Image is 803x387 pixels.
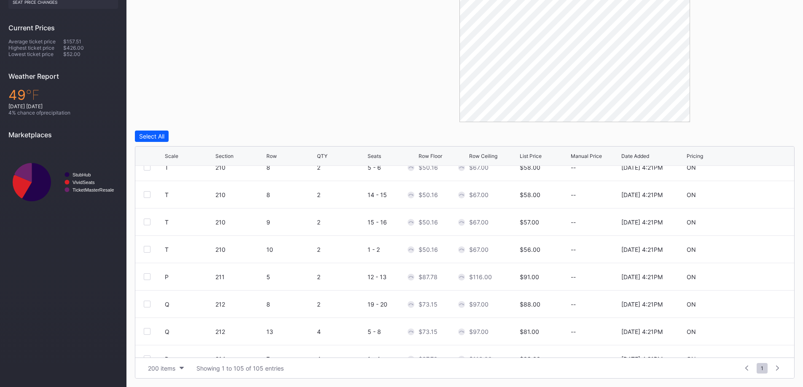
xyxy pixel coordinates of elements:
div: 19 - 20 [368,301,416,308]
div: 214 [215,355,264,363]
div: ON [687,273,696,280]
div: P [165,273,169,280]
div: T [165,191,169,198]
div: -- [571,191,619,198]
div: $67.00 [469,191,489,198]
div: 5 - 6 [368,164,416,171]
div: $97.00 [469,328,489,335]
div: 1 - 4 [368,355,416,363]
div: 12 - 13 [368,273,416,280]
div: ON [687,328,696,335]
div: $157.51 [63,38,118,45]
div: 2 [317,246,365,253]
div: Average ticket price [8,38,63,45]
div: [DATE] [DATE] [8,103,118,109]
div: 210 [215,191,264,198]
div: 14 - 15 [368,191,416,198]
div: $58.00 [520,164,540,171]
div: $50.16 [419,191,438,198]
div: $50.16 [419,246,438,253]
div: -- [571,355,619,363]
div: 212 [215,328,264,335]
div: $81.00 [520,328,539,335]
div: 4 % chance of precipitation [8,109,118,116]
div: 4 [317,328,365,335]
div: $50.16 [419,164,438,171]
svg: Chart title [8,145,118,219]
div: Select All [139,133,164,140]
div: -- [571,246,619,253]
div: [DATE] 4:21PM [621,355,663,363]
div: $57.00 [520,219,539,226]
div: 10 [266,246,315,253]
div: $73.15 [419,301,438,308]
div: Section [215,153,234,159]
div: [DATE] 4:21PM [621,164,663,171]
div: Row Floor [419,153,442,159]
div: Q [165,328,169,335]
text: VividSeats [73,180,95,185]
div: 210 [215,164,264,171]
div: $426.00 [63,45,118,51]
div: -- [571,301,619,308]
div: -- [571,219,619,226]
div: $98.00 [520,355,540,363]
div: $67.00 [469,164,489,171]
div: $116.00 [469,273,492,280]
div: Seats [368,153,381,159]
div: 8 [266,191,315,198]
div: 2 [317,273,365,280]
div: 5 - 8 [368,328,416,335]
div: Row [266,153,277,159]
div: List Price [520,153,542,159]
div: $67.00 [469,219,489,226]
div: $67.00 [469,246,489,253]
div: Date Added [621,153,649,159]
span: ℉ [26,87,40,103]
div: Showing 1 to 105 of 105 entries [196,365,284,372]
div: [DATE] 4:21PM [621,191,663,198]
div: T [165,219,169,226]
div: 1 - 2 [368,246,416,253]
div: 5 [266,273,315,280]
div: -- [571,164,619,171]
div: Q [165,301,169,308]
span: 1 [757,363,768,374]
div: [DATE] 4:21PM [621,301,663,308]
div: Lowest ticket price [8,51,63,57]
div: $97.00 [469,301,489,308]
div: Marketplaces [8,131,118,139]
div: Pricing [687,153,703,159]
div: $116.00 [469,355,492,363]
div: 8 [266,301,315,308]
div: Scale [165,153,178,159]
div: Highest ticket price [8,45,63,51]
div: ON [687,355,696,363]
button: 200 items [144,363,188,374]
div: -- [571,328,619,335]
div: 8 [266,164,315,171]
div: -- [571,273,619,280]
div: $58.00 [520,191,540,198]
div: Weather Report [8,72,118,80]
div: Row Ceiling [469,153,497,159]
div: 4 [317,355,365,363]
div: $56.00 [520,246,540,253]
div: $87.78 [419,273,438,280]
div: $87.78 [419,355,438,363]
div: [DATE] 4:21PM [621,328,663,335]
div: ON [687,191,696,198]
div: ON [687,219,696,226]
div: ON [687,301,696,308]
div: $50.16 [419,219,438,226]
div: 211 [215,273,264,280]
div: 2 [317,191,365,198]
div: 212 [215,301,264,308]
div: Current Prices [8,24,118,32]
div: $73.15 [419,328,438,335]
div: 15 - 16 [368,219,416,226]
div: 200 items [148,365,175,372]
div: 2 [317,219,365,226]
div: QTY [317,153,328,159]
div: 210 [215,219,264,226]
